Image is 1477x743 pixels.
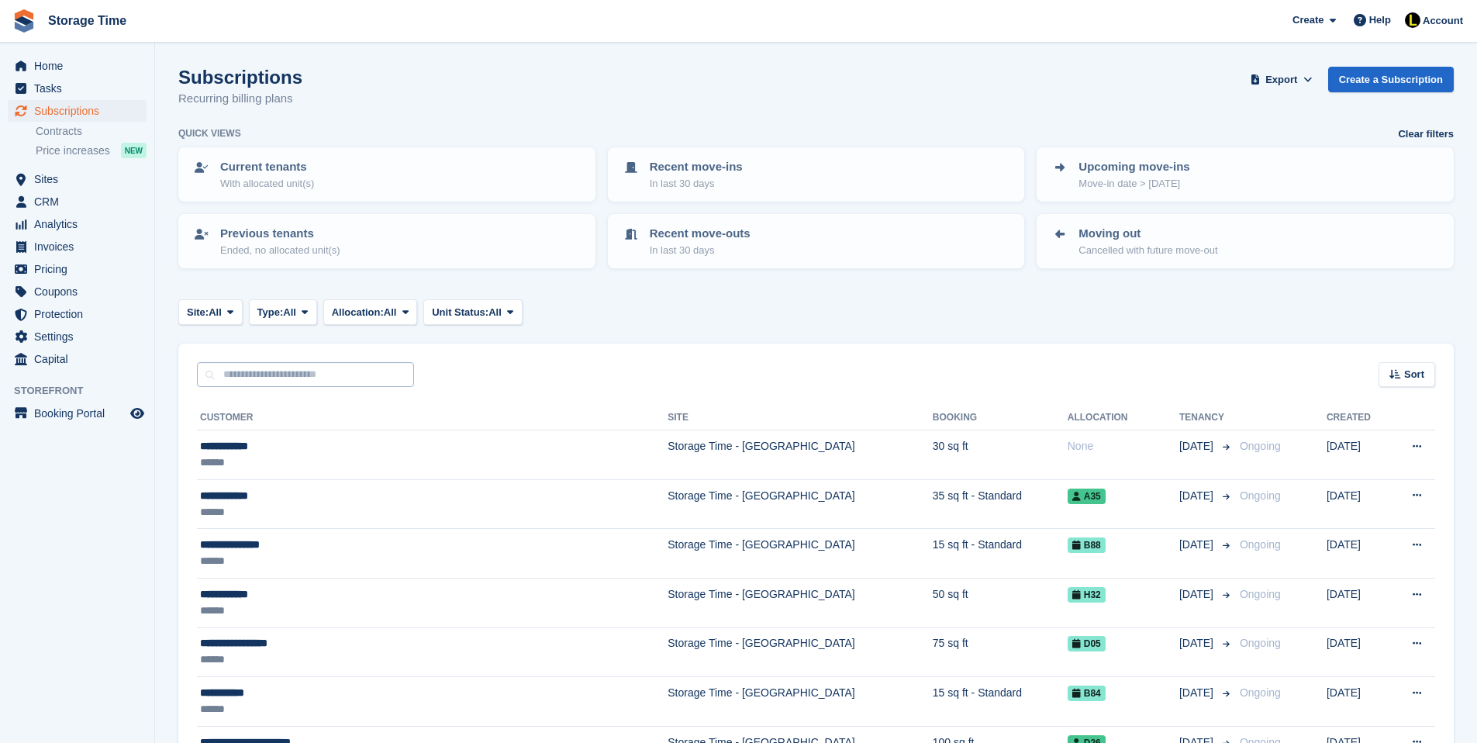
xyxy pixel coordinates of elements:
[668,529,933,579] td: Storage Time - [GEOGRAPHIC_DATA]
[220,158,314,176] p: Current tenants
[1327,430,1389,480] td: [DATE]
[8,213,147,235] a: menu
[933,479,1068,529] td: 35 sq ft - Standard
[668,578,933,627] td: Storage Time - [GEOGRAPHIC_DATA]
[34,78,127,99] span: Tasks
[650,158,743,176] p: Recent move-ins
[178,90,302,108] p: Recurring billing plans
[1068,438,1179,454] div: None
[933,578,1068,627] td: 50 sq ft
[1327,406,1389,430] th: Created
[209,305,222,320] span: All
[668,627,933,677] td: Storage Time - [GEOGRAPHIC_DATA]
[1179,438,1216,454] span: [DATE]
[1328,67,1454,92] a: Create a Subscription
[1068,489,1106,504] span: A35
[187,305,209,320] span: Site:
[668,479,933,529] td: Storage Time - [GEOGRAPHIC_DATA]
[8,191,147,213] a: menu
[1179,406,1234,430] th: Tenancy
[220,176,314,192] p: With allocated unit(s)
[34,326,127,347] span: Settings
[36,142,147,159] a: Price increases NEW
[1398,126,1454,142] a: Clear filters
[1265,72,1297,88] span: Export
[933,430,1068,480] td: 30 sq ft
[668,430,933,480] td: Storage Time - [GEOGRAPHIC_DATA]
[650,243,751,258] p: In last 30 days
[180,149,594,200] a: Current tenants With allocated unit(s)
[933,406,1068,430] th: Booking
[332,305,384,320] span: Allocation:
[8,168,147,190] a: menu
[323,299,418,325] button: Allocation: All
[12,9,36,33] img: stora-icon-8386f47178a22dfd0bd8f6a31ec36ba5ce8667c1dd55bd0f319d3a0aa187defe.svg
[8,236,147,257] a: menu
[8,100,147,122] a: menu
[1240,440,1281,452] span: Ongoing
[1327,529,1389,579] td: [DATE]
[1240,588,1281,600] span: Ongoing
[1240,686,1281,699] span: Ongoing
[668,677,933,727] td: Storage Time - [GEOGRAPHIC_DATA]
[197,406,668,430] th: Customer
[1038,216,1452,267] a: Moving out Cancelled with future move-out
[1179,586,1216,603] span: [DATE]
[34,213,127,235] span: Analytics
[8,78,147,99] a: menu
[609,149,1023,200] a: Recent move-ins In last 30 days
[488,305,502,320] span: All
[1078,176,1189,192] p: Move-in date > [DATE]
[34,191,127,213] span: CRM
[42,8,133,33] a: Storage Time
[34,258,127,280] span: Pricing
[1240,489,1281,502] span: Ongoing
[423,299,522,325] button: Unit Status: All
[1068,406,1179,430] th: Allocation
[1327,578,1389,627] td: [DATE]
[1179,685,1216,701] span: [DATE]
[36,124,147,139] a: Contracts
[1179,488,1216,504] span: [DATE]
[1292,12,1323,28] span: Create
[34,236,127,257] span: Invoices
[609,216,1023,267] a: Recent move-outs In last 30 days
[257,305,284,320] span: Type:
[1078,158,1189,176] p: Upcoming move-ins
[1078,225,1217,243] p: Moving out
[1068,686,1106,701] span: B84
[220,225,340,243] p: Previous tenants
[1240,538,1281,551] span: Ongoing
[933,677,1068,727] td: 15 sq ft - Standard
[1369,12,1391,28] span: Help
[1179,537,1216,553] span: [DATE]
[1327,479,1389,529] td: [DATE]
[34,281,127,302] span: Coupons
[933,529,1068,579] td: 15 sq ft - Standard
[283,305,296,320] span: All
[1038,149,1452,200] a: Upcoming move-ins Move-in date > [DATE]
[8,258,147,280] a: menu
[36,143,110,158] span: Price increases
[34,403,127,424] span: Booking Portal
[180,216,594,267] a: Previous tenants Ended, no allocated unit(s)
[1405,12,1420,28] img: Laaibah Sarwar
[1327,677,1389,727] td: [DATE]
[8,348,147,370] a: menu
[1423,13,1463,29] span: Account
[668,406,933,430] th: Site
[650,176,743,192] p: In last 30 days
[1327,627,1389,677] td: [DATE]
[1068,636,1106,651] span: D05
[14,383,154,399] span: Storefront
[650,225,751,243] p: Recent move-outs
[1404,367,1424,382] span: Sort
[34,55,127,77] span: Home
[121,143,147,158] div: NEW
[8,326,147,347] a: menu
[34,168,127,190] span: Sites
[128,404,147,423] a: Preview store
[249,299,317,325] button: Type: All
[1240,637,1281,649] span: Ongoing
[178,67,302,88] h1: Subscriptions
